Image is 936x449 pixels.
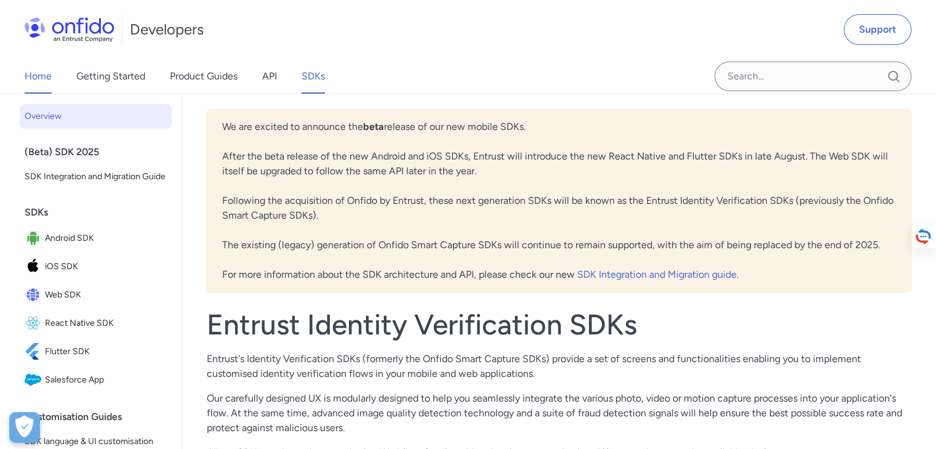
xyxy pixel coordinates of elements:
[170,59,238,94] a: Product Guides
[25,200,177,225] div: SDKs
[20,281,172,309] a: IconWeb SDKWeb SDK
[577,269,737,280] a: SDK Integration and Migration guide
[207,352,911,381] p: Entrust's Identity Verification SDKs (formerly the Onfido Smart Capture SDKs) provide a set of sc...
[20,164,172,189] a: SDK Integration and Migration Guide
[130,20,204,39] h1: Developers
[25,434,167,449] span: SDK language & UI customisation
[9,412,40,443] div: Cookie Preferences
[207,391,911,435] p: Our carefully designed UX is modularly designed to help you seamlessly integrate the various phot...
[45,286,167,304] span: Web SDK
[844,14,911,45] a: Support
[45,343,167,360] span: Flutter SDK
[262,59,277,94] a: API
[20,225,172,252] a: IconAndroid SDKAndroid SDK
[9,412,40,443] button: Open Preferences
[363,121,384,132] b: beta
[25,59,52,94] a: Home
[45,258,167,275] span: iOS SDK
[25,140,177,164] div: (Beta) SDK 2025
[207,109,911,293] div: We are excited to announce the release of our new mobile SDKs. After the beta release of the new ...
[25,343,45,360] img: IconFlutter SDK
[25,17,114,42] img: Onfido Logo
[25,169,167,184] span: SDK Integration and Migration Guide
[20,366,172,394] a: IconSalesforce AppSalesforce App
[714,62,911,91] input: Onfido search input field
[25,286,45,304] img: IconWeb SDK
[25,258,45,275] img: IconiOS SDK
[302,59,325,94] a: SDKs
[25,315,45,332] img: IconReact Native SDK
[207,307,911,342] h1: Entrust Identity Verification SDKs
[20,253,172,280] a: IconiOS SDKiOS SDK
[25,109,167,124] span: Overview
[25,230,45,247] img: IconAndroid SDK
[45,230,167,247] span: Android SDK
[25,371,45,389] img: IconSalesforce App
[20,338,172,365] a: IconFlutter SDKFlutter SDK
[45,315,167,332] span: React Native SDK
[20,104,172,129] a: Overview
[45,371,167,389] span: Salesforce App
[25,405,177,429] div: Customisation Guides
[20,310,172,337] a: IconReact Native SDKReact Native SDK
[76,59,145,94] a: Getting Started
